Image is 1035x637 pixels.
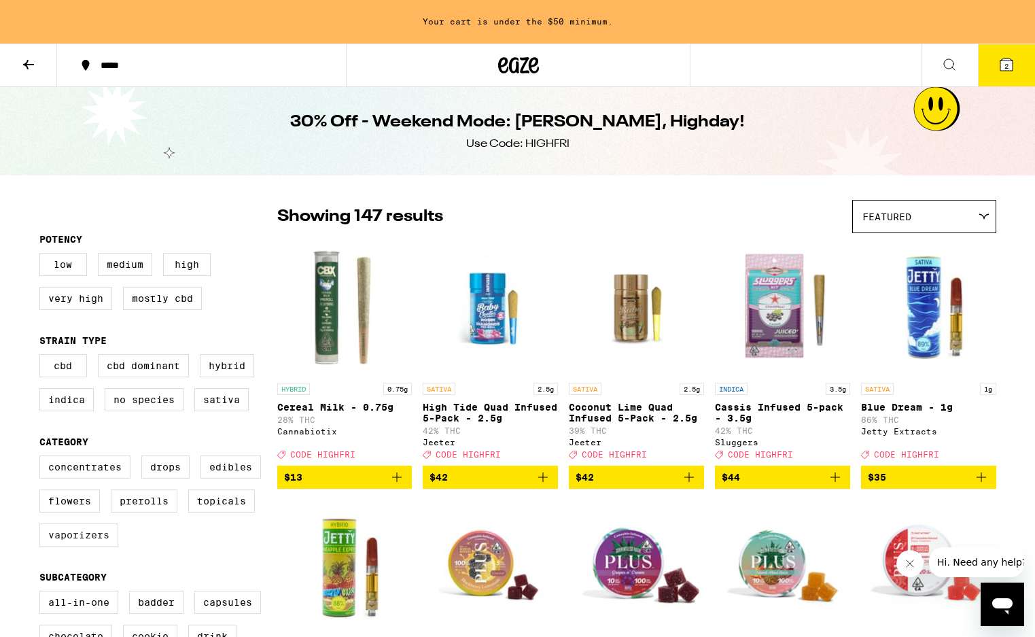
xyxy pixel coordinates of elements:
[39,455,130,479] label: Concentrates
[423,240,558,376] img: Jeeter - High Tide Quad Infused 5-Pack - 2.5g
[423,383,455,395] p: SATIVA
[105,388,183,411] label: No Species
[728,450,793,459] span: CODE HIGHFRI
[978,44,1035,86] button: 2
[715,383,748,395] p: INDICA
[141,455,190,479] label: Drops
[861,402,996,413] p: Blue Dream - 1g
[39,388,94,411] label: Indica
[715,438,850,447] div: Sluggers
[277,415,413,424] p: 28% THC
[715,402,850,424] p: Cassis Infused 5-pack - 3.5g
[284,472,302,483] span: $13
[861,383,894,395] p: SATIVA
[39,234,82,245] legend: Potency
[861,500,996,636] img: PLUS - Tart Cherry Relief 20:5:1 Gummies
[569,426,704,435] p: 39% THC
[277,427,413,436] div: Cannabiotix
[277,240,413,466] a: Open page for Cereal Milk - 0.75g from Cannabiotix
[861,415,996,424] p: 86% THC
[200,354,254,377] label: Hybrid
[569,402,704,424] p: Coconut Lime Quad Infused 5-Pack - 2.5g
[861,427,996,436] div: Jetty Extracts
[569,240,704,376] img: Jeeter - Coconut Lime Quad Infused 5-Pack - 2.5g
[39,523,118,547] label: Vaporizers
[194,388,249,411] label: Sativa
[1004,62,1008,70] span: 2
[277,383,310,395] p: HYBRID
[129,591,183,614] label: Badder
[722,472,740,483] span: $44
[423,240,558,466] a: Open page for High Tide Quad Infused 5-Pack - 2.5g from Jeeter
[39,287,112,310] label: Very High
[680,383,704,395] p: 2.5g
[111,489,177,513] label: Prerolls
[39,436,88,447] legend: Category
[163,253,211,276] label: High
[929,547,1024,577] iframe: Message from company
[290,111,745,134] h1: 30% Off - Weekend Mode: [PERSON_NAME], Highday!
[423,426,558,435] p: 42% THC
[277,402,413,413] p: Cereal Milk - 0.75g
[715,240,850,466] a: Open page for Cassis Infused 5-pack - 3.5g from Sluggers
[569,383,601,395] p: SATIVA
[874,450,939,459] span: CODE HIGHFRI
[188,489,255,513] label: Topicals
[423,438,558,447] div: Jeeter
[383,383,412,395] p: 0.75g
[277,466,413,489] button: Add to bag
[194,591,261,614] label: Capsules
[98,253,152,276] label: Medium
[39,591,118,614] label: All-In-One
[861,240,996,376] img: Jetty Extracts - Blue Dream - 1g
[200,455,261,479] label: Edibles
[861,466,996,489] button: Add to bag
[436,450,501,459] span: CODE HIGHFRI
[39,572,107,583] legend: Subcategory
[39,489,100,513] label: Flowers
[715,240,850,376] img: Sluggers - Cassis Infused 5-pack - 3.5g
[715,500,850,636] img: PLUS - Island Maui Haze Solventless Gummies
[290,450,355,459] span: CODE HIGHFRI
[39,335,107,346] legend: Strain Type
[429,472,448,483] span: $42
[715,426,850,435] p: 42% THC
[123,287,202,310] label: Mostly CBD
[39,253,87,276] label: Low
[277,240,413,376] img: Cannabiotix - Cereal Milk - 0.75g
[576,472,594,483] span: $42
[569,438,704,447] div: Jeeter
[423,402,558,424] p: High Tide Quad Infused 5-Pack - 2.5g
[861,240,996,466] a: Open page for Blue Dream - 1g from Jetty Extracts
[868,472,886,483] span: $35
[277,205,443,228] p: Showing 147 results
[826,383,850,395] p: 3.5g
[8,10,98,20] span: Hi. Need any help?
[980,383,996,395] p: 1g
[39,354,87,377] label: CBD
[277,500,413,636] img: Jetty Extracts - Pineapple Express - 1g
[423,500,558,636] img: PLUS - Blackberry Lemonade CLASSIC Gummies
[582,450,647,459] span: CODE HIGHFRI
[569,240,704,466] a: Open page for Coconut Lime Quad Infused 5-Pack - 2.5g from Jeeter
[466,137,569,152] div: Use Code: HIGHFRI
[98,354,189,377] label: CBD Dominant
[715,466,850,489] button: Add to bag
[423,466,558,489] button: Add to bag
[569,500,704,636] img: PLUS - Grapes n' Cream Solventless Gummies
[569,466,704,489] button: Add to bag
[862,211,911,222] span: Featured
[981,583,1024,626] iframe: Button to launch messaging window
[896,550,924,577] iframe: Close message
[533,383,558,395] p: 2.5g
